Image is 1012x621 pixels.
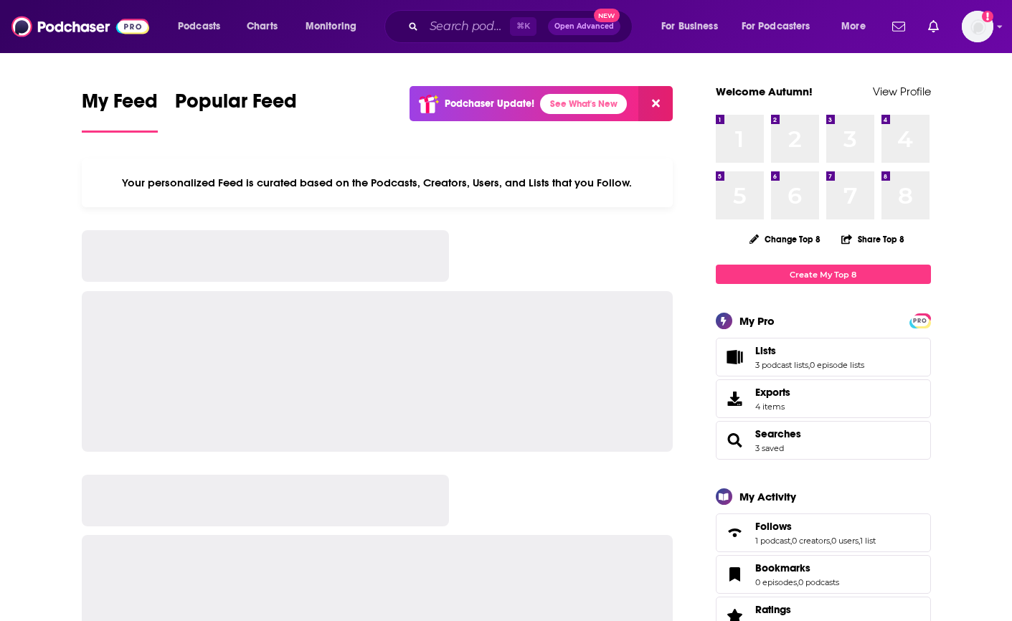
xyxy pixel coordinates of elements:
[831,15,884,38] button: open menu
[755,427,801,440] a: Searches
[755,386,790,399] span: Exports
[306,16,356,37] span: Monitoring
[922,14,945,39] a: Show notifications dropdown
[721,347,749,367] a: Lists
[594,9,620,22] span: New
[859,536,860,546] span: ,
[860,536,876,546] a: 1 list
[739,314,775,328] div: My Pro
[721,564,749,584] a: Bookmarks
[790,536,792,546] span: ,
[247,16,278,37] span: Charts
[755,561,839,574] a: Bookmarks
[830,536,831,546] span: ,
[178,16,220,37] span: Podcasts
[962,11,993,42] img: User Profile
[755,360,808,370] a: 3 podcast lists
[798,577,839,587] a: 0 podcasts
[721,389,749,409] span: Exports
[755,536,790,546] a: 1 podcast
[175,89,297,122] span: Popular Feed
[554,23,614,30] span: Open Advanced
[739,490,796,503] div: My Activity
[716,379,931,418] a: Exports
[82,89,158,133] a: My Feed
[295,15,375,38] button: open menu
[755,577,797,587] a: 0 episodes
[912,316,929,326] span: PRO
[841,16,866,37] span: More
[808,360,810,370] span: ,
[755,344,864,357] a: Lists
[741,230,830,248] button: Change Top 8
[886,14,911,39] a: Show notifications dropdown
[755,344,776,357] span: Lists
[755,603,791,616] span: Ratings
[755,520,792,533] span: Follows
[398,10,646,43] div: Search podcasts, credits, & more...
[797,577,798,587] span: ,
[755,561,810,574] span: Bookmarks
[175,89,297,133] a: Popular Feed
[651,15,736,38] button: open menu
[982,11,993,22] svg: Add a profile image
[792,536,830,546] a: 0 creators
[548,18,620,35] button: Open AdvancedNew
[755,520,876,533] a: Follows
[721,430,749,450] a: Searches
[540,94,627,114] a: See What's New
[755,443,784,453] a: 3 saved
[237,15,286,38] a: Charts
[424,15,510,38] input: Search podcasts, credits, & more...
[510,17,536,36] span: ⌘ K
[732,15,831,38] button: open menu
[962,11,993,42] button: Show profile menu
[11,13,149,40] img: Podchaser - Follow, Share and Rate Podcasts
[831,536,859,546] a: 0 users
[445,98,534,110] p: Podchaser Update!
[841,225,905,253] button: Share Top 8
[755,603,839,616] a: Ratings
[873,85,931,98] a: View Profile
[82,89,158,122] span: My Feed
[661,16,718,37] span: For Business
[716,421,931,460] span: Searches
[810,360,864,370] a: 0 episode lists
[755,402,790,412] span: 4 items
[82,158,673,207] div: Your personalized Feed is curated based on the Podcasts, Creators, Users, and Lists that you Follow.
[716,555,931,594] span: Bookmarks
[716,513,931,552] span: Follows
[962,11,993,42] span: Logged in as autumncomm
[716,85,813,98] a: Welcome Autumn!
[742,16,810,37] span: For Podcasters
[168,15,239,38] button: open menu
[912,315,929,326] a: PRO
[716,265,931,284] a: Create My Top 8
[721,523,749,543] a: Follows
[716,338,931,376] span: Lists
